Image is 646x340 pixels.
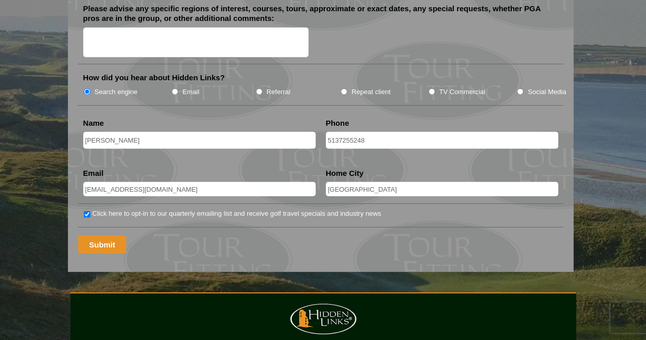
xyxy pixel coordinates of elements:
input: Submit [78,236,127,254]
label: Name [83,118,104,128]
label: TV Commercial [439,87,485,97]
label: Email [83,168,104,178]
label: Phone [326,118,349,128]
label: Social Media [528,87,566,97]
label: Repeat client [351,87,391,97]
label: Search engine [94,87,138,97]
label: Referral [267,87,291,97]
label: Click here to opt-in to our quarterly emailing list and receive golf travel specials and industry... [92,209,381,219]
label: How did you hear about Hidden Links? [83,73,225,83]
label: Home City [326,168,364,178]
label: Email [182,87,199,97]
label: Please advise any specific regions of interest, courses, tours, approximate or exact dates, any s... [83,4,558,24]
